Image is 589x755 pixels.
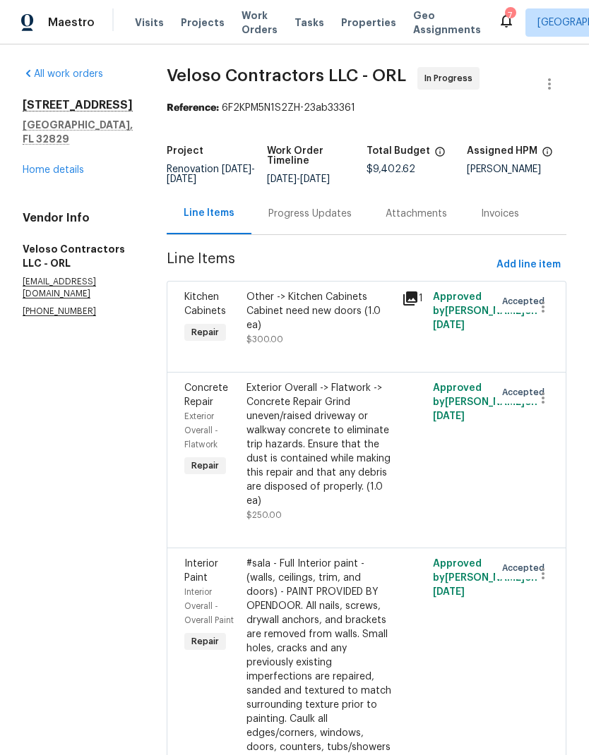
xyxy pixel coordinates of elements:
[367,164,415,174] span: $9,402.62
[184,383,228,407] span: Concrete Repair
[48,16,95,30] span: Maestro
[167,164,255,184] span: -
[502,385,550,399] span: Accepted
[481,207,519,221] div: Invoices
[186,459,225,473] span: Repair
[184,292,226,316] span: Kitchen Cabinets
[433,587,465,597] span: [DATE]
[505,8,515,23] div: 7
[413,8,481,37] span: Geo Assignments
[242,8,278,37] span: Work Orders
[184,206,234,220] div: Line Items
[433,559,537,597] span: Approved by [PERSON_NAME] on
[246,290,393,332] div: Other -> Kitchen Cabinets Cabinet need new doors (1.0 ea)
[23,242,133,270] h5: Veloso Contractors LLC - ORL
[184,559,218,583] span: Interior Paint
[467,164,567,174] div: [PERSON_NAME]
[341,16,396,30] span: Properties
[542,146,553,164] span: The hpm assigned to this work order.
[184,412,218,449] span: Exterior Overall - Flatwork
[268,207,352,221] div: Progress Updates
[23,69,103,79] a: All work orders
[184,588,234,624] span: Interior Overall - Overall Paint
[167,101,566,115] div: 6F2KPM5N1S2ZH-23ab33361
[267,146,367,166] h5: Work Order Timeline
[433,411,465,421] span: [DATE]
[181,16,225,30] span: Projects
[433,320,465,330] span: [DATE]
[23,211,133,225] h4: Vendor Info
[402,290,424,307] div: 1
[424,71,478,85] span: In Progress
[167,252,491,278] span: Line Items
[246,381,393,508] div: Exterior Overall -> Flatwork -> Concrete Repair Grind uneven/raised driveway or walkway concrete ...
[502,561,550,575] span: Accepted
[496,256,561,274] span: Add line item
[167,164,255,184] span: Renovation
[222,164,251,174] span: [DATE]
[167,67,406,84] span: Veloso Contractors LLC - ORL
[186,325,225,339] span: Repair
[267,174,330,184] span: -
[433,383,537,421] span: Approved by [PERSON_NAME] on
[246,335,283,344] span: $300.00
[386,207,447,221] div: Attachments
[434,146,446,164] span: The total cost of line items that have been proposed by Opendoor. This sum includes line items th...
[135,16,164,30] span: Visits
[300,174,330,184] span: [DATE]
[167,146,203,156] h5: Project
[167,103,219,113] b: Reference:
[367,146,430,156] h5: Total Budget
[246,511,282,519] span: $250.00
[433,292,537,330] span: Approved by [PERSON_NAME] on
[294,18,324,28] span: Tasks
[23,165,84,175] a: Home details
[167,174,196,184] span: [DATE]
[267,174,297,184] span: [DATE]
[502,294,550,308] span: Accepted
[491,252,566,278] button: Add line item
[186,634,225,648] span: Repair
[467,146,537,156] h5: Assigned HPM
